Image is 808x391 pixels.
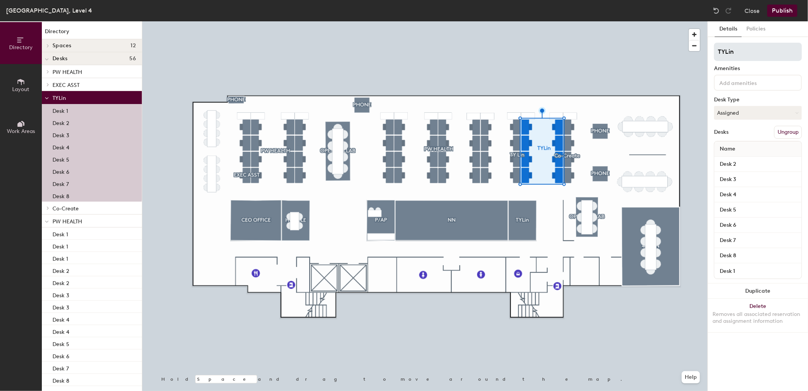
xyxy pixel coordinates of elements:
[714,66,802,72] div: Amenities
[716,266,800,276] input: Unnamed desk
[742,21,770,37] button: Policies
[52,229,68,238] p: Desk 1
[9,44,33,51] span: Directory
[6,6,92,15] div: [GEOGRAPHIC_DATA], Level 4
[52,142,69,151] p: Desk 4
[713,7,720,14] img: Undo
[52,167,69,175] p: Desk 6
[716,142,739,156] span: Name
[716,235,800,246] input: Unnamed desk
[52,118,69,127] p: Desk 2
[129,56,136,62] span: 56
[52,191,69,200] p: Desk 8
[52,43,72,49] span: Spaces
[42,27,142,39] h1: Directory
[713,311,803,325] div: Removes all associated reservation and assignment information
[52,106,68,114] p: Desk 1
[744,5,760,17] button: Close
[52,375,69,384] p: Desk 8
[716,174,800,185] input: Unnamed desk
[52,69,82,75] span: PW HEALTH
[708,299,808,332] button: DeleteRemoves all associated reservation and assignment information
[714,129,728,135] div: Desks
[52,205,79,212] span: Co-Create
[130,43,136,49] span: 12
[52,154,69,163] p: Desk 5
[718,78,786,87] input: Add amenities
[13,86,30,93] span: Layout
[52,56,67,62] span: Desks
[682,371,700,383] button: Help
[716,205,800,215] input: Unnamed desk
[716,250,800,261] input: Unnamed desk
[52,278,69,287] p: Desk 2
[725,7,732,14] img: Redo
[52,266,69,274] p: Desk 2
[774,126,802,139] button: Ungroup
[52,327,69,335] p: Desk 4
[52,302,69,311] p: Desk 3
[715,21,742,37] button: Details
[52,339,69,348] p: Desk 5
[7,128,35,135] span: Work Areas
[52,351,69,360] p: Desk 6
[52,82,80,88] span: EXEC ASST
[714,97,802,103] div: Desk Type
[52,241,68,250] p: Desk 1
[52,290,69,299] p: Desk 3
[52,130,69,139] p: Desk 3
[52,95,66,101] span: TYLin
[52,218,82,225] span: PW HEALTH
[52,314,69,323] p: Desk 4
[714,106,802,120] button: Assigned
[716,220,800,231] input: Unnamed desk
[52,179,69,187] p: Desk 7
[716,159,800,170] input: Unnamed desk
[52,253,68,262] p: Desk 1
[716,189,800,200] input: Unnamed desk
[767,5,797,17] button: Publish
[708,284,808,299] button: Duplicate
[52,363,69,372] p: Desk 7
